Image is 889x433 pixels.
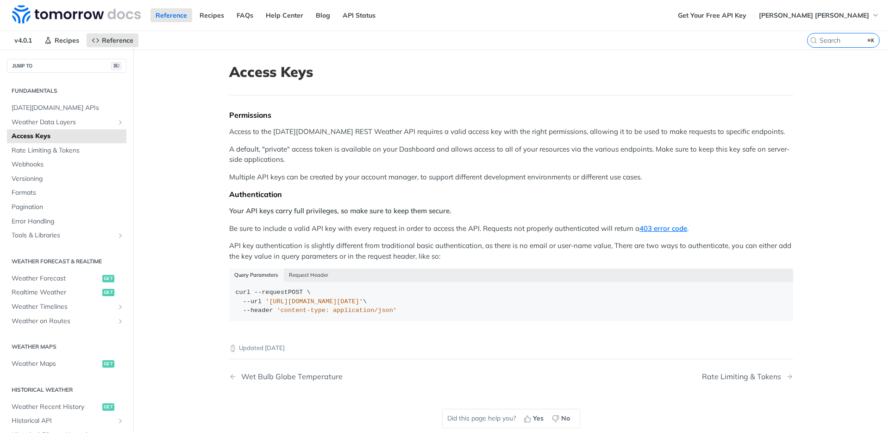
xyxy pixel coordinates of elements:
a: Recipes [194,8,229,22]
span: '[URL][DOMAIN_NAME][DATE]' [265,298,363,305]
a: Weather Mapsget [7,357,126,371]
span: Reference [102,36,133,45]
span: Weather on Routes [12,317,114,326]
a: Historical APIShow subpages for Historical API [7,414,126,428]
kbd: ⌘K [865,36,877,45]
button: Show subpages for Tools & Libraries [117,232,124,239]
span: get [102,275,114,282]
span: Weather Forecast [12,274,100,283]
a: 403 error code [639,224,687,233]
span: Weather Data Layers [12,118,114,127]
h2: Historical Weather [7,386,126,394]
a: Versioning [7,172,126,186]
a: Access Keys [7,129,126,143]
a: Previous Page: Wet Bulb Globe Temperature [229,372,471,381]
a: Help Center [261,8,308,22]
a: Weather Recent Historyget [7,400,126,414]
span: [DATE][DOMAIN_NAME] APIs [12,103,124,113]
h1: Access Keys [229,64,793,80]
span: Rate Limiting & Tokens [12,146,124,155]
span: Tools & Libraries [12,231,114,240]
p: Be sure to include a valid API key with every request in order to access the API. Requests not pr... [229,223,793,234]
h2: Weather Forecast & realtime [7,257,126,266]
span: Access Keys [12,132,124,141]
span: Error Handling [12,217,124,226]
div: Authentication [229,190,793,199]
span: Yes [533,414,544,423]
a: [DATE][DOMAIN_NAME] APIs [7,101,126,115]
span: Pagination [12,203,124,212]
button: Show subpages for Historical API [117,417,124,425]
p: Access to the [DATE][DOMAIN_NAME] REST Weather API requires a valid access key with the right per... [229,127,793,137]
span: [PERSON_NAME] [PERSON_NAME] [759,11,869,19]
span: get [102,360,114,368]
span: Recipes [55,36,79,45]
span: get [102,403,114,411]
p: Multiple API keys can be created by your account manager, to support different development enviro... [229,172,793,183]
h2: Fundamentals [7,87,126,95]
div: Rate Limiting & Tokens [702,372,786,381]
h2: Weather Maps [7,343,126,351]
span: --url [243,298,262,305]
a: Pagination [7,200,126,214]
button: [PERSON_NAME] [PERSON_NAME] [754,8,884,22]
span: --header [243,307,273,314]
a: Rate Limiting & Tokens [7,144,126,158]
strong: Your API keys carry full privileges, so make sure to keep them secure. [229,206,451,215]
a: Weather on RoutesShow subpages for Weather on Routes [7,314,126,328]
a: Tools & LibrariesShow subpages for Tools & Libraries [7,229,126,242]
div: Permissions [229,110,793,120]
a: Blog [311,8,335,22]
button: No [549,412,575,426]
span: No [561,414,570,423]
a: Webhooks [7,158,126,172]
span: Weather Maps [12,359,100,369]
a: FAQs [232,8,258,22]
span: get [102,289,114,296]
a: Reference [87,33,138,47]
span: Formats [12,188,124,197]
a: Weather TimelinesShow subpages for Weather Timelines [7,300,126,314]
span: 'content-type: application/json' [277,307,397,314]
a: Reference [150,8,192,22]
p: API key authentication is slightly different from traditional basic authentication, as there is n... [229,241,793,261]
a: Next Page: Rate Limiting & Tokens [702,372,793,381]
div: Wet Bulb Globe Temperature [237,372,343,381]
a: Error Handling [7,215,126,229]
nav: Pagination Controls [229,363,793,390]
button: JUMP TO⌘/ [7,59,126,73]
p: A default, "private" access token is available on your Dashboard and allows access to all of your... [229,144,793,165]
button: Show subpages for Weather Timelines [117,303,124,311]
img: Tomorrow.io Weather API Docs [12,5,141,24]
span: Weather Timelines [12,302,114,312]
button: Show subpages for Weather Data Layers [117,119,124,126]
button: Show subpages for Weather on Routes [117,318,124,325]
span: --request [254,289,288,296]
a: Weather Forecastget [7,272,126,286]
a: Realtime Weatherget [7,286,126,299]
div: Did this page help you? [442,409,580,428]
span: Historical API [12,416,114,426]
div: POST \ \ [236,288,787,315]
a: Weather Data LayersShow subpages for Weather Data Layers [7,115,126,129]
a: API Status [338,8,381,22]
a: Get Your Free API Key [673,8,751,22]
span: curl [236,289,250,296]
button: Yes [520,412,549,426]
p: Updated [DATE] [229,344,793,353]
span: ⌘/ [111,62,121,70]
span: Webhooks [12,160,124,169]
a: Formats [7,186,126,200]
span: Realtime Weather [12,288,100,297]
svg: Search [810,37,817,44]
span: Versioning [12,174,124,184]
span: v4.0.1 [9,33,37,47]
span: Weather Recent History [12,402,100,412]
a: Recipes [39,33,84,47]
button: Request Header [284,268,334,281]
